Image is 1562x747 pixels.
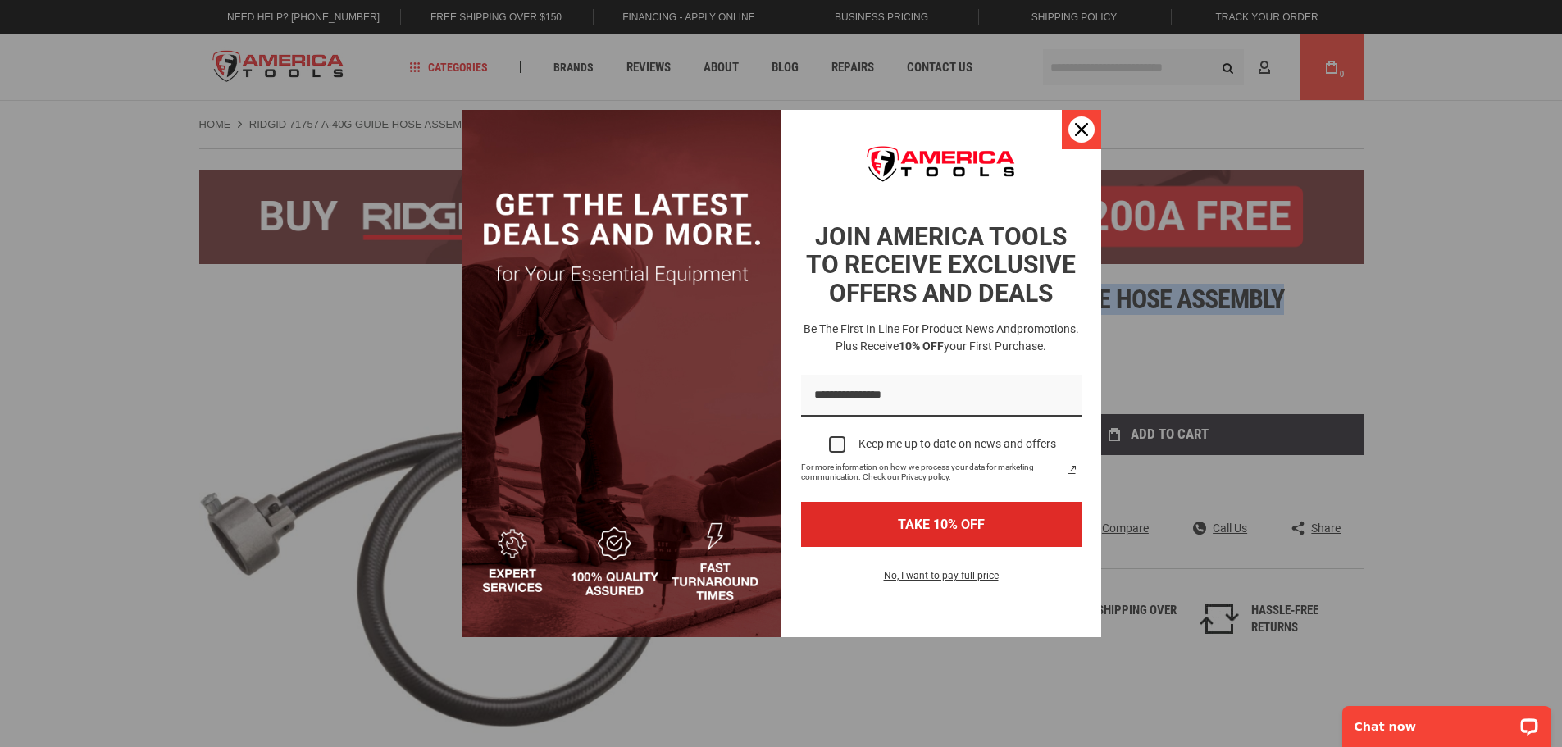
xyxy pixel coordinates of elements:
[1062,460,1082,480] svg: link icon
[1075,123,1088,136] svg: close icon
[858,437,1056,451] div: Keep me up to date on news and offers
[801,375,1082,417] input: Email field
[1062,110,1101,149] button: Close
[899,339,944,353] strong: 10% OFF
[1062,460,1082,480] a: Read our Privacy Policy
[806,222,1076,307] strong: JOIN AMERICA TOOLS TO RECEIVE EXCLUSIVE OFFERS AND DEALS
[871,567,1012,594] button: No, I want to pay full price
[801,462,1062,482] span: For more information on how we process your data for marketing communication. Check our Privacy p...
[801,502,1082,547] button: TAKE 10% OFF
[798,321,1085,355] h3: Be the first in line for product news and
[1332,695,1562,747] iframe: LiveChat chat widget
